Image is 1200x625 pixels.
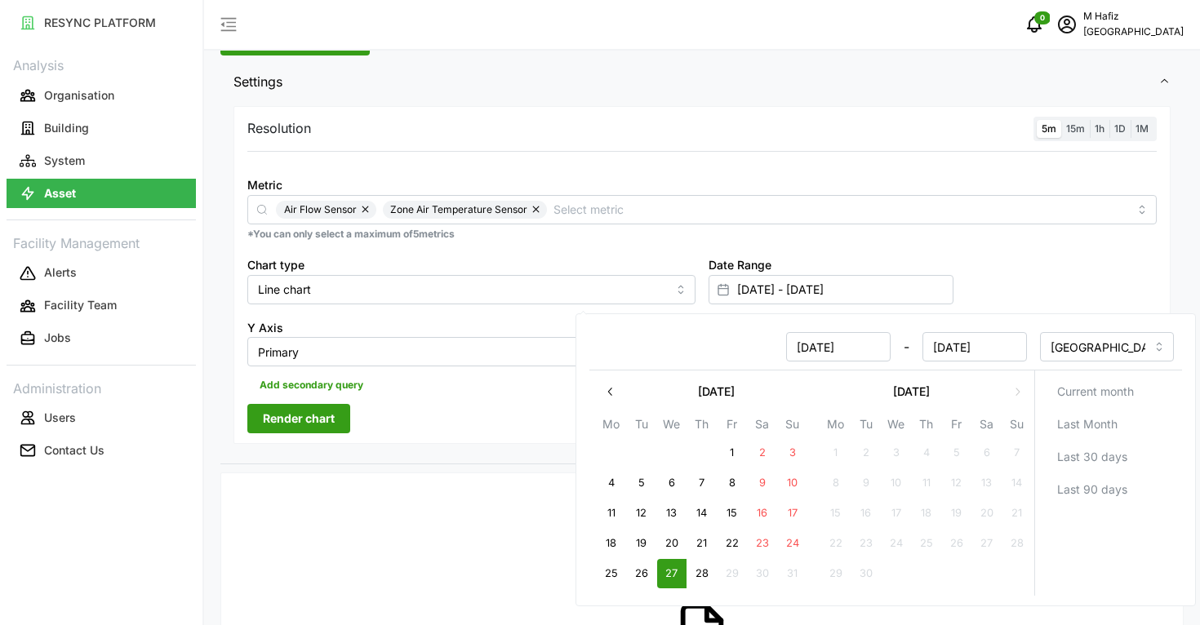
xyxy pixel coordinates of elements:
[7,79,196,112] a: Organisation
[247,256,304,274] label: Chart type
[7,52,196,76] p: Analysis
[7,112,196,144] a: Building
[778,499,807,528] button: 17 August 2025
[821,438,851,468] button: 1 September 2025
[687,559,717,588] button: 28 August 2025
[220,102,1184,464] div: Settings
[851,438,881,468] button: 2 September 2025
[597,529,626,558] button: 18 August 2025
[851,559,881,588] button: 30 September 2025
[7,436,196,465] button: Contact Us
[576,313,1196,606] div: Select date range
[821,529,851,558] button: 22 September 2025
[597,468,626,498] button: 4 August 2025
[941,414,971,438] th: Fr
[1042,442,1176,472] button: Last 30 days
[247,337,696,366] input: Select Y axis
[911,414,941,438] th: Th
[7,81,196,110] button: Organisation
[1002,529,1032,558] button: 28 September 2025
[1042,475,1176,504] button: Last 90 days
[44,330,71,346] p: Jobs
[7,322,196,355] a: Jobs
[942,438,971,468] button: 5 September 2025
[597,499,626,528] button: 11 August 2025
[851,499,881,528] button: 16 September 2025
[7,403,196,432] button: Users
[972,529,1002,558] button: 27 September 2025
[942,529,971,558] button: 26 September 2025
[7,259,196,288] button: Alerts
[598,332,1027,361] div: -
[912,468,941,498] button: 11 September 2025
[1114,122,1126,135] span: 1D
[1018,8,1051,41] button: notifications
[7,7,196,39] a: RESYNC PLATFORM
[687,499,717,528] button: 14 August 2025
[882,529,911,558] button: 24 September 2025
[284,201,357,219] span: Air Flow Sensor
[263,405,335,432] span: Render chart
[44,120,89,136] p: Building
[1002,499,1032,528] button: 21 September 2025
[7,290,196,322] a: Facility Team
[44,15,156,31] p: RESYNC PLATFORM
[1042,122,1056,135] span: 5m
[1083,24,1184,40] p: [GEOGRAPHIC_DATA]
[821,559,851,588] button: 29 September 2025
[778,438,807,468] button: 3 August 2025
[1083,9,1184,24] p: M Hafiz
[687,468,717,498] button: 7 August 2025
[657,559,687,588] button: 27 August 2025
[971,414,1002,438] th: Sa
[912,529,941,558] button: 25 September 2025
[7,230,196,254] p: Facility Management
[247,176,282,194] label: Metric
[747,414,777,438] th: Sa
[7,179,196,208] button: Asset
[627,559,656,588] button: 26 August 2025
[7,144,196,177] a: System
[942,499,971,528] button: 19 September 2025
[7,324,196,353] button: Jobs
[972,438,1002,468] button: 6 September 2025
[626,414,656,438] th: Tu
[657,499,687,528] button: 13 August 2025
[656,414,687,438] th: We
[972,468,1002,498] button: 13 September 2025
[881,414,911,438] th: We
[912,438,941,468] button: 4 September 2025
[7,375,196,399] p: Administration
[820,377,1002,406] button: [DATE]
[687,414,717,438] th: Th
[233,62,1158,102] span: Settings
[7,401,196,434] a: Users
[44,153,85,169] p: System
[709,256,771,274] label: Date Range
[709,275,953,304] input: Select date range
[657,529,687,558] button: 20 August 2025
[247,319,283,337] label: Y Axis
[1095,122,1104,135] span: 1h
[1057,443,1127,471] span: Last 30 days
[247,275,696,304] input: Select chart type
[44,264,77,281] p: Alerts
[820,414,851,438] th: Mo
[625,377,807,406] button: [DATE]
[821,499,851,528] button: 15 September 2025
[1002,438,1032,468] button: 7 September 2025
[220,62,1184,102] button: Settings
[1042,377,1176,406] button: Current month
[882,438,911,468] button: 3 September 2025
[851,529,881,558] button: 23 September 2025
[44,185,76,202] p: Asset
[718,468,747,498] button: 8 August 2025
[718,438,747,468] button: 1 August 2025
[748,468,777,498] button: 9 August 2025
[247,404,350,433] button: Render chart
[44,297,117,313] p: Facility Team
[1002,468,1032,498] button: 14 September 2025
[718,499,747,528] button: 15 August 2025
[748,499,777,528] button: 16 August 2025
[7,291,196,321] button: Facility Team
